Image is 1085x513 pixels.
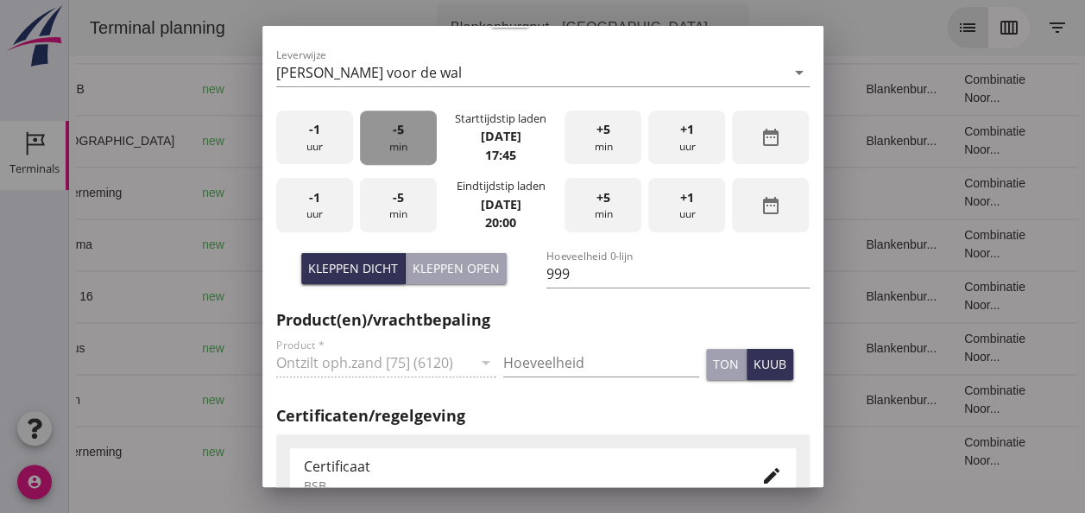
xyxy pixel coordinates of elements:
[276,111,353,165] div: uur
[385,322,480,374] td: 999
[546,260,810,288] input: Hoeveelheid 0-lijn
[419,85,432,95] small: m3
[309,188,320,207] span: -1
[596,188,610,207] span: +5
[648,178,725,232] div: uur
[119,426,181,478] td: new
[426,447,439,458] small: m3
[195,391,340,409] div: [GEOGRAPHIC_DATA]
[360,178,437,232] div: min
[385,270,480,322] td: 1298
[713,355,739,373] div: ton
[328,394,340,406] i: directions_boat
[304,456,734,477] div: Certificaat
[789,62,810,83] i: arrow_drop_down
[485,147,516,163] strong: 17:45
[783,115,881,167] td: Blankenbur...
[119,115,181,167] td: new
[195,443,340,461] div: Gouda
[385,218,480,270] td: 994
[783,218,881,270] td: Blankenbur...
[565,374,652,426] td: Filling sand
[119,167,181,218] td: new
[480,196,520,212] strong: [DATE]
[309,120,320,139] span: -1
[195,132,340,150] div: [GEOGRAPHIC_DATA]
[7,16,170,40] div: Terminal planning
[565,63,652,115] td: Filling sand
[881,322,988,374] td: Combinatie Noor...
[881,218,988,270] td: Combinatie Noor...
[385,167,480,218] td: 1231
[881,115,988,167] td: Combinatie Noor...
[238,342,250,354] i: directions_boat
[783,270,881,322] td: Blankenbur...
[119,218,181,270] td: new
[276,178,353,232] div: uur
[419,396,432,406] small: m3
[328,135,340,147] i: directions_boat
[485,214,516,231] strong: 20:00
[565,218,652,270] td: Filling sand
[385,63,480,115] td: 541
[304,477,734,495] div: BSB
[276,404,810,427] h2: Certificaten/regelgeving
[238,290,250,302] i: directions_boat
[653,322,784,374] td: 18
[480,128,520,144] strong: [DATE]
[888,17,909,38] i: list
[195,236,340,254] div: [GEOGRAPHIC_DATA]
[653,63,784,115] td: 18
[328,238,340,250] i: directions_boat
[881,167,988,218] td: Combinatie Noor...
[653,426,784,478] td: 18
[978,17,999,38] i: filter_list
[754,355,786,373] div: kuub
[680,120,694,139] span: +1
[382,17,639,38] div: Blankenburgput - [GEOGRAPHIC_DATA]
[881,270,988,322] td: Combinatie Noor...
[653,270,784,322] td: 18
[456,178,545,194] div: Eindtijdstip laden
[783,63,881,115] td: Blankenbur...
[596,120,610,139] span: +5
[565,426,652,478] td: Ontzilt oph.zan...
[393,120,404,139] span: -5
[419,240,432,250] small: m3
[195,288,340,306] div: Gouda
[783,374,881,426] td: Blankenbur...
[653,374,784,426] td: 18
[930,17,950,38] i: calendar_view_week
[783,322,881,374] td: Blankenbur...
[653,115,784,167] td: 18
[119,374,181,426] td: new
[761,465,782,486] i: edit
[393,188,404,207] span: -5
[760,127,781,148] i: date_range
[195,80,340,98] div: [GEOGRAPHIC_DATA]
[455,111,546,127] div: Starttijdstip laden
[419,344,432,354] small: m3
[413,259,500,277] div: Kleppen open
[881,63,988,115] td: Combinatie Noor...
[119,270,181,322] td: new
[119,63,181,115] td: new
[119,322,181,374] td: new
[747,349,793,380] button: kuub
[565,111,641,165] div: min
[276,308,810,332] h2: Product(en)/vrachtbepaling
[385,426,480,478] td: 1231
[881,374,988,426] td: Combinatie Noor...
[238,187,250,199] i: directions_boat
[385,374,480,426] td: 480
[328,83,340,95] i: directions_boat
[406,253,507,284] button: Kleppen open
[565,270,652,322] td: Ontzilt oph.zan...
[426,188,439,199] small: m3
[565,115,652,167] td: Filling sand
[881,426,988,478] td: Combinatie Noor...
[195,184,340,202] div: Gouda
[301,253,406,284] button: Kleppen dicht
[565,322,652,374] td: Ontzilt oph.zan...
[360,111,437,165] div: min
